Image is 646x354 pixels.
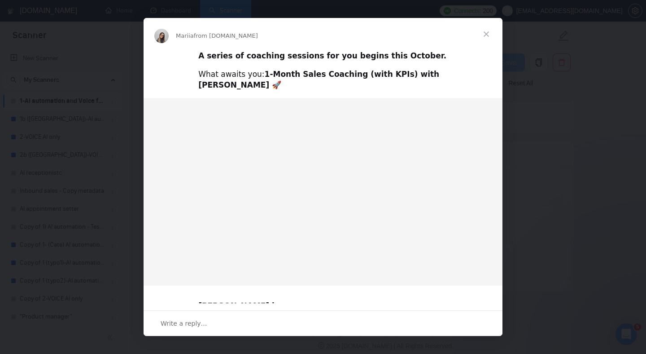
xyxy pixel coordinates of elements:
img: Profile image for Mariia [154,29,169,43]
b: [PERSON_NAME] has: [198,301,290,310]
span: from [DOMAIN_NAME] [194,32,258,39]
span: Mariia [176,32,194,39]
span: Close [470,18,502,50]
div: What awaits you: [198,69,448,91]
span: Write a reply… [161,318,207,329]
div: Open conversation and reply [144,310,502,336]
b: 1-Month Sales Coaching (with KPIs) with [PERSON_NAME] 🚀 [198,70,439,89]
b: A series of coaching sessions for you begins this October. [198,51,446,60]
